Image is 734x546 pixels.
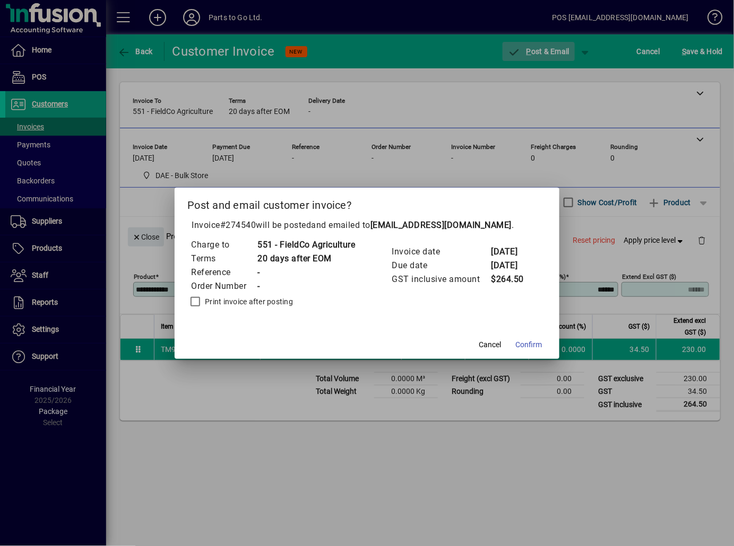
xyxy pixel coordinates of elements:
button: Confirm [512,336,547,355]
label: Print invoice after posting [203,296,293,307]
td: [DATE] [491,259,533,272]
td: Terms [191,252,257,266]
td: Order Number [191,279,257,293]
td: Due date [392,259,491,272]
span: and emailed to [311,220,512,230]
span: Confirm [516,339,542,350]
p: Invoice will be posted . [187,219,547,232]
span: Cancel [479,339,502,350]
span: #274540 [220,220,256,230]
td: Reference [191,266,257,279]
td: 551 - FieldCo Agriculture [257,238,356,252]
td: 20 days after EOM [257,252,356,266]
td: Charge to [191,238,257,252]
button: Cancel [473,336,507,355]
td: - [257,266,356,279]
td: - [257,279,356,293]
b: [EMAIL_ADDRESS][DOMAIN_NAME] [370,220,512,230]
td: GST inclusive amount [392,272,491,286]
h2: Post and email customer invoice? [175,188,559,218]
td: [DATE] [491,245,533,259]
td: Invoice date [392,245,491,259]
td: $264.50 [491,272,533,286]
